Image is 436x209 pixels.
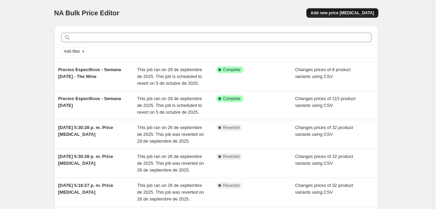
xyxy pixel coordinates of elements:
[295,67,351,79] span: Changes prices of 8 product variants using CSV
[137,96,202,115] span: This job ran on 29 de septiembre de 2025. This job is scheduled to revert on 5 de octubre de 2025.
[223,183,240,188] span: Reverted
[58,67,121,79] span: Precios Específicos - Semana [DATE] - The Wine
[137,125,204,144] span: This job ran on 26 de septiembre de 2025. This job was reverted on 29 de septiembre de 2025.
[64,49,80,54] span: Add filter
[58,125,113,137] span: [DATE] 5:30:28 p. m. Price [MEDICAL_DATA]
[58,154,113,166] span: [DATE] 5:30:28 p. m. Price [MEDICAL_DATA]
[58,96,121,108] span: Precios Específicos - Semana [DATE]
[223,154,240,159] span: Reverted
[310,10,374,16] span: Add new price [MEDICAL_DATA]
[54,9,119,17] span: NA Bulk Price Editor
[58,183,113,195] span: [DATE] 5:16:27 p. m. Price [MEDICAL_DATA]
[295,96,355,108] span: Changes prices of 115 product variants using CSV
[223,67,241,73] span: Complete
[295,154,353,166] span: Changes prices of 32 product variants using CSV
[295,183,353,195] span: Changes prices of 32 product variants using CSV
[137,183,204,202] span: This job ran on 26 de septiembre de 2025. This job was reverted on 26 de septiembre de 2025.
[61,47,88,55] button: Add filter
[137,67,202,86] span: This job ran on 29 de septiembre de 2025. This job is scheduled to revert on 5 de octubre de 2025.
[223,125,240,130] span: Reverted
[137,154,204,173] span: This job ran on 26 de septiembre de 2025. This job was reverted on 26 de septiembre de 2025.
[306,8,378,18] button: Add new price [MEDICAL_DATA]
[223,96,241,101] span: Complete
[295,125,353,137] span: Changes prices of 32 product variants using CSV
